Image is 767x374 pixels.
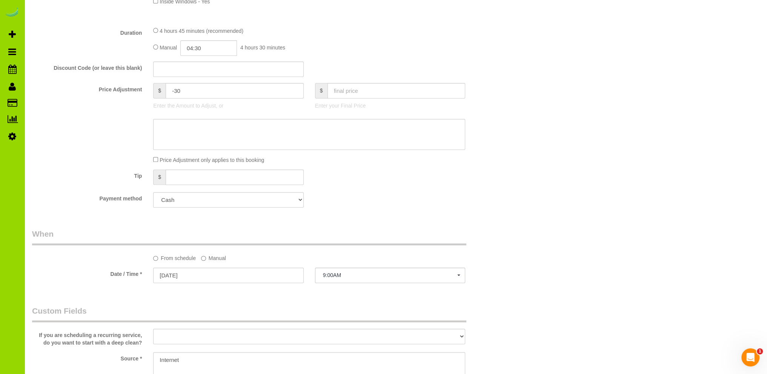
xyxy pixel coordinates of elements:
span: $ [315,83,327,99]
span: Price Adjustment only applies to this booking [160,157,264,163]
span: 4 hours 30 minutes [240,45,285,51]
input: final price [327,83,466,99]
input: Manual [201,256,206,261]
label: Tip [26,169,148,180]
iframe: Intercom live chat [741,348,759,366]
label: Payment method [26,192,148,202]
label: Date / Time * [26,268,148,278]
label: Manual [201,252,226,262]
p: Enter your Final Price [315,102,465,109]
input: MM/DD/YYYY [153,268,303,283]
label: Duration [26,26,148,37]
span: Manual [160,45,177,51]
label: From schedule [153,252,196,262]
span: $ [153,83,166,99]
span: 1 [757,348,763,354]
label: If you are scheduling a recurring service, do you want to start with a deep clean? [26,329,148,346]
span: 9:00AM [323,272,457,278]
span: $ [153,169,166,185]
span: 4 hours 45 minutes (recommended) [160,28,243,34]
p: Enter the Amount to Adjust, or [153,102,303,109]
label: Discount Code (or leave this blank) [26,62,148,72]
label: Price Adjustment [26,83,148,93]
legend: When [32,228,466,245]
img: Automaid Logo [5,8,20,18]
button: 9:00AM [315,268,465,283]
input: From schedule [153,256,158,261]
legend: Custom Fields [32,305,466,322]
label: Source * [26,352,148,362]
